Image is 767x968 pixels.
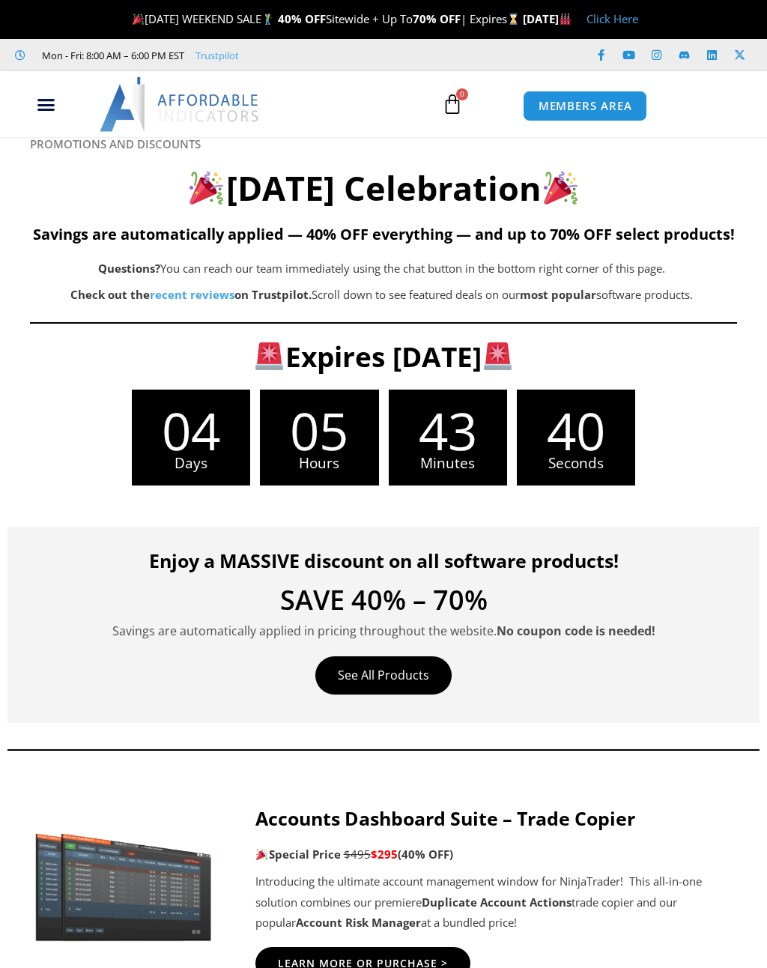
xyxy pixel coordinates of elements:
[255,847,340,862] strong: Special Price
[30,226,737,243] h5: Savings are automatically applied — 40% OFF everything — and up to 70% OFF select products!
[371,847,398,862] span: $295
[523,91,648,121] a: MEMBERS AREA
[30,166,737,211] h2: [DATE] Celebration
[517,405,635,456] span: 40
[260,405,378,456] span: 05
[539,100,632,112] span: MEMBERS AREA
[419,82,485,126] a: 0
[278,11,326,26] strong: 40% OFF
[38,46,184,64] span: Mon - Fri: 8:00 AM – 6:00 PM EST
[398,847,453,862] b: (40% OFF)
[523,11,572,26] strong: [DATE]
[132,456,250,471] span: Days
[30,621,737,641] p: Savings are automatically applied in pricing throughout the website.
[544,171,577,205] img: 🎉
[30,829,218,943] img: Screenshot 2024-11-20 151221 | Affordable Indicators – NinjaTrader
[413,11,461,26] strong: 70% OFF
[133,13,144,25] img: 🎉
[255,342,283,370] img: 🚨
[389,456,507,471] span: Minutes
[520,287,596,302] b: most popular
[190,171,223,205] img: 🎉
[30,258,733,279] p: You can reach our team immediately using the chat button in the bottom right corner of this page.
[8,91,84,119] div: Menu Toggle
[315,656,452,695] a: See All Products
[260,456,378,471] span: Hours
[560,13,571,25] img: 🏭
[30,549,737,572] h4: Enjoy a MASSIVE discount on all software products!
[456,88,468,100] span: 0
[98,261,160,276] b: Questions?
[255,871,737,934] p: Introducing the ultimate account management window for NinjaTrader! This all-in-one solution comb...
[586,11,638,26] a: Click Here
[389,405,507,456] span: 43
[255,805,635,831] strong: Accounts Dashboard Suite – Trade Copier
[70,287,312,302] strong: Check out the on Trustpilot.
[517,456,635,471] span: Seconds
[30,137,737,151] h6: PROMOTIONS AND DISCOUNTS
[129,11,522,26] span: [DATE] WEEKEND SALE Sitewide + Up To | Expires
[256,849,267,860] img: 🎉
[262,13,273,25] img: 🏌️‍♂️
[296,915,421,930] strong: Account Risk Manager
[150,287,234,302] a: recent reviews
[30,587,737,614] h4: SAVE 40% – 70%
[30,285,733,306] p: Scroll down to see featured deals on our software products.
[344,847,371,862] span: $495
[508,13,519,25] img: ⌛
[497,623,655,639] strong: No coupon code is needed!
[484,342,512,370] img: 🚨
[7,339,760,375] h3: Expires [DATE]
[195,46,239,64] a: Trustpilot
[132,405,250,456] span: 04
[100,77,261,131] img: LogoAI | Affordable Indicators – NinjaTrader
[422,895,572,910] strong: Duplicate Account Actions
